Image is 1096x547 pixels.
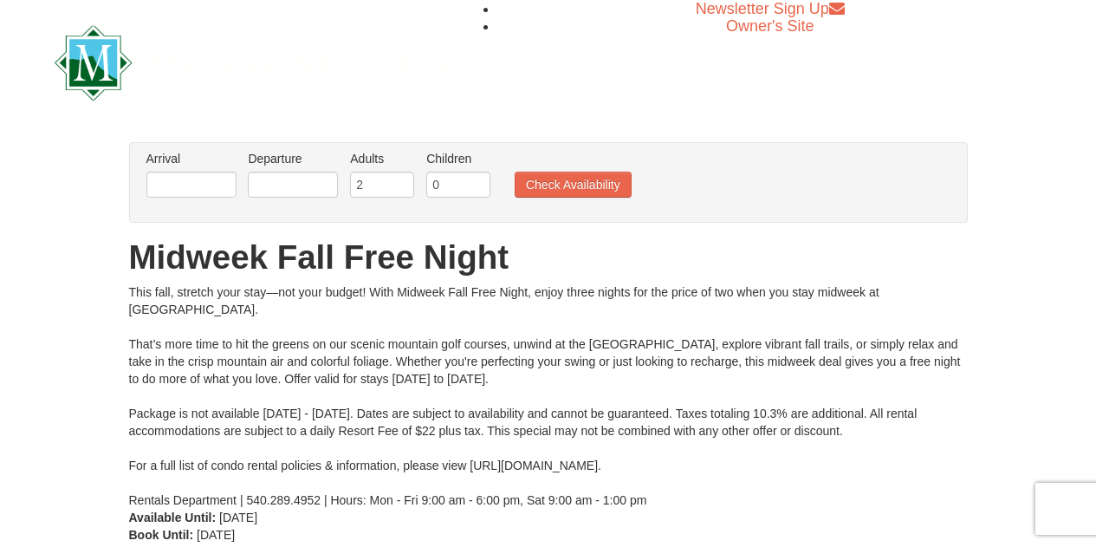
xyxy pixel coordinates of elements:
[146,150,237,167] label: Arrival
[55,40,451,81] a: Massanutten Resort
[426,150,490,167] label: Children
[515,172,632,198] button: Check Availability
[129,528,194,542] strong: Book Until:
[219,511,257,524] span: [DATE]
[129,240,968,275] h1: Midweek Fall Free Night
[129,511,217,524] strong: Available Until:
[350,150,414,167] label: Adults
[197,528,235,542] span: [DATE]
[55,25,451,101] img: Massanutten Resort Logo
[248,150,338,167] label: Departure
[726,17,814,35] a: Owner's Site
[129,283,968,509] div: This fall, stretch your stay—not your budget! With Midweek Fall Free Night, enjoy three nights fo...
